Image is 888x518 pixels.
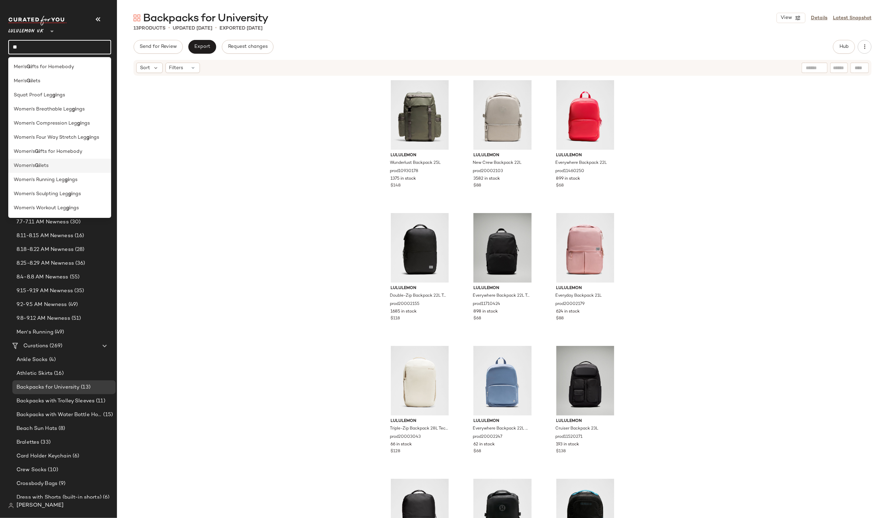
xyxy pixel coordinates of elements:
span: 8.25-8.29 AM Newness [17,260,74,267]
span: 899 in stock [556,176,580,182]
span: lululemon [473,418,532,424]
span: 193 in stock [556,442,579,448]
img: LU9CLES_070108_1 [468,80,537,150]
span: Beach Sun Hats [17,425,57,433]
img: LU9COES_069076_1 [385,346,454,415]
span: 3582 in stock [473,176,500,182]
span: (55) [68,273,80,281]
span: 7.7-7.11 AM Newness [17,218,69,226]
span: 898 in stock [473,309,498,315]
span: ngs [82,120,90,127]
button: Request changes [222,40,274,54]
span: Crossbody Bags [17,480,57,488]
span: Ankle Socks [17,356,48,364]
span: (30) [69,218,81,226]
span: $88 [473,183,481,189]
div: Products [133,25,165,32]
span: Backpacks with Water Bottle Holder [17,411,102,419]
span: (35) [73,287,84,295]
span: Women's Workout Leg [14,204,66,212]
span: prod11710424 [473,301,500,307]
span: Athletic Skirts [17,370,53,378]
span: Women's [14,148,35,155]
button: Export [188,40,216,54]
span: lets [40,162,49,169]
span: Women's Compression Leg [14,120,77,127]
button: View [777,13,805,23]
span: 1375 in stock [391,176,416,182]
b: gi [72,106,76,113]
span: Women's Sculpting Leg [14,190,68,198]
b: gi [77,120,82,127]
span: (16) [73,232,84,240]
span: Men's Running [17,328,53,336]
b: Gi [35,148,40,155]
span: Everywhere Backpack 22L Metal Hardware [473,426,531,432]
b: Gi [26,63,32,71]
span: Double-Zip Backpack 22L Tech Canvas [390,293,448,299]
span: Hub [839,44,849,50]
span: Everywhere Backpack 22L [556,160,607,166]
span: prod20002103 [473,168,503,175]
span: 13 [133,26,139,31]
img: LU9CM5S_0001_1 [385,213,454,283]
span: 8.4-8.8 AM Newness [17,273,68,281]
a: Details [811,14,827,22]
span: Card Holder Keychain [17,452,71,460]
span: ngs [73,190,81,198]
span: (13) [79,383,90,391]
span: Dress with Shorts (built-in shorts) [17,494,101,501]
span: ngs [91,134,99,141]
span: Cruiser Backpack 23L [556,426,599,432]
span: View [780,15,792,21]
span: Men's [14,63,26,71]
span: prod11520271 [556,434,583,440]
span: prod20002155 [390,301,420,307]
span: 66 in stock [391,442,412,448]
span: (51) [70,315,81,323]
span: prod10930178 [390,168,419,175]
span: 624 in stock [556,309,580,315]
a: Latest Snapshot [833,14,871,22]
b: gi [66,204,71,212]
span: (36) [74,260,85,267]
p: updated [DATE] [173,25,212,32]
span: ngs [57,92,65,99]
span: fts for Homebody [32,63,74,71]
img: cfy_white_logo.C9jOOHJF.svg [8,16,67,25]
span: Lululemon UK [8,23,44,36]
p: Exported [DATE] [220,25,263,32]
b: Gi [35,162,40,169]
span: Sort [140,64,150,72]
img: LM9AQ0S_0001_1 [551,346,620,415]
span: Request changes [228,44,268,50]
span: 9.8-9.12 AM Newness [17,315,70,323]
span: 8.18-8.22 AM Newness [17,246,74,254]
span: • [168,24,170,32]
span: (16) [53,370,64,378]
span: $68 [473,316,481,322]
span: $118 [391,316,400,322]
span: prod20003043 [390,434,421,440]
b: gi [65,176,69,183]
span: lululemon [391,285,449,292]
span: Filters [169,64,183,72]
span: $68 [473,448,481,455]
span: lululemon [391,152,449,159]
span: lululemon [556,152,614,159]
span: 62 in stock [473,442,495,448]
span: Squat Proof Leg [14,92,52,99]
img: LU9CMAS_071462_1 [551,80,620,150]
span: lululemon [556,285,614,292]
span: Bralettes [17,438,39,446]
span: (49) [53,328,64,336]
span: [PERSON_NAME] [17,501,64,510]
span: Everywhere Backpack 22L Tech Canvas [473,293,531,299]
img: svg%3e [133,14,140,21]
span: prod11460250 [556,168,585,175]
span: (11) [95,397,105,405]
span: (10) [46,466,58,474]
span: Women's Four Way Stretch Leg [14,134,86,141]
span: 1685 in stock [391,309,417,315]
span: (28) [74,246,85,254]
